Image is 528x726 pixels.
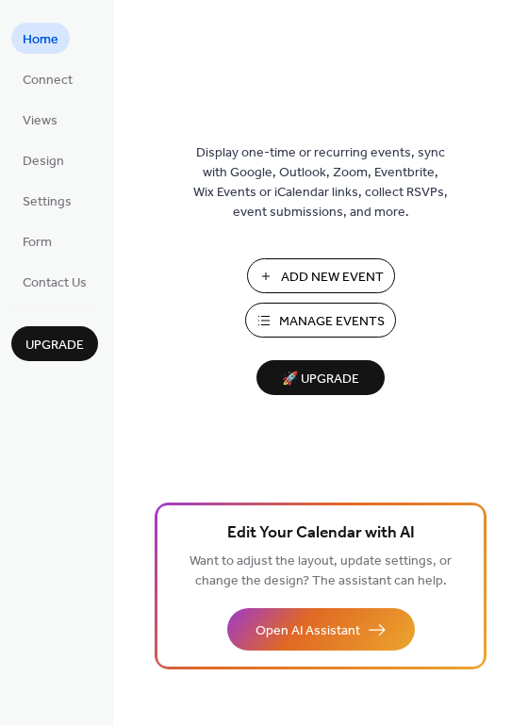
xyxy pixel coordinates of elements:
[11,326,98,361] button: Upgrade
[11,23,70,54] a: Home
[268,367,373,392] span: 🚀 Upgrade
[256,360,385,395] button: 🚀 Upgrade
[11,266,98,297] a: Contact Us
[23,233,52,253] span: Form
[256,621,360,641] span: Open AI Assistant
[11,144,75,175] a: Design
[11,185,83,216] a: Settings
[11,63,84,94] a: Connect
[23,192,72,212] span: Settings
[23,273,87,293] span: Contact Us
[11,104,69,135] a: Views
[23,71,73,91] span: Connect
[281,268,384,288] span: Add New Event
[11,225,63,256] a: Form
[23,111,58,131] span: Views
[245,303,396,338] button: Manage Events
[193,143,448,223] span: Display one-time or recurring events, sync with Google, Outlook, Zoom, Eventbrite, Wix Events or ...
[190,549,452,594] span: Want to adjust the layout, update settings, or change the design? The assistant can help.
[279,312,385,332] span: Manage Events
[227,520,415,547] span: Edit Your Calendar with AI
[247,258,395,293] button: Add New Event
[227,608,415,651] button: Open AI Assistant
[23,152,64,172] span: Design
[23,30,58,50] span: Home
[25,336,84,355] span: Upgrade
